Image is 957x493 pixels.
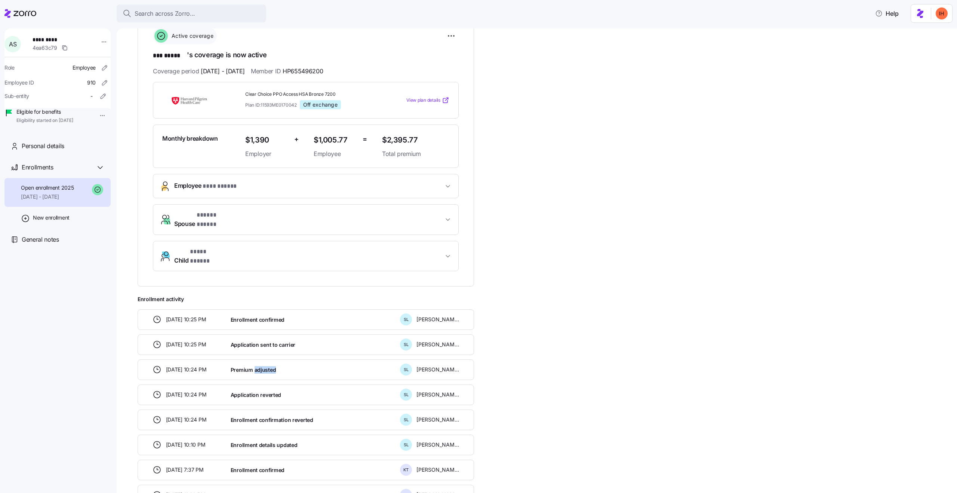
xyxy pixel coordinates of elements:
[416,466,459,474] span: [PERSON_NAME]
[294,134,299,145] span: +
[162,92,216,109] img: Harvard Pilgrim
[162,134,218,143] span: Monthly breakdown
[406,97,449,104] a: View plan details
[166,341,206,348] span: [DATE] 10:25 PM
[73,64,96,71] span: Employee
[416,391,459,398] span: [PERSON_NAME]
[245,134,288,146] span: $1,390
[174,211,234,229] span: Spouse
[153,50,459,61] h1: 's coverage is now active
[4,79,34,86] span: Employee ID
[166,316,206,323] span: [DATE] 10:25 PM
[90,92,93,100] span: -
[4,92,29,100] span: Sub-entity
[283,67,323,76] span: HP655496200
[22,235,59,244] span: General notes
[416,341,459,348] span: [PERSON_NAME]
[22,163,53,172] span: Enrollments
[231,466,284,474] span: Enrollment confirmed
[231,341,295,349] span: Application sent to carrier
[169,32,213,40] span: Active coverage
[875,9,899,18] span: Help
[251,67,323,76] span: Member ID
[174,247,221,265] span: Child
[936,7,948,19] img: f3711480c2c985a33e19d88a07d4c111
[416,366,459,373] span: [PERSON_NAME]
[231,391,281,399] span: Application reverted
[166,441,206,448] span: [DATE] 10:10 PM
[416,416,459,423] span: [PERSON_NAME]
[404,343,409,347] span: S L
[403,468,409,472] span: K T
[382,134,449,146] span: $2,395.77
[416,316,459,323] span: [PERSON_NAME]
[16,108,73,116] span: Eligible for benefits
[174,181,240,191] span: Employee
[16,117,73,124] span: Eligibility started on [DATE]
[404,393,409,397] span: S L
[314,134,357,146] span: $1,005.77
[21,184,74,192] span: Open enrollment 2025
[363,134,367,145] span: =
[33,44,57,52] span: 4ea63c79
[404,443,409,447] span: S L
[166,416,207,423] span: [DATE] 10:24 PM
[314,149,357,159] span: Employee
[135,9,195,18] span: Search across Zorro...
[404,368,409,372] span: S L
[245,91,376,98] span: Clear Choice PPO Access HSA Bronze 7200
[869,6,905,21] button: Help
[153,67,245,76] span: Coverage period
[231,366,276,374] span: Premium adjusted
[9,41,16,47] span: A S
[21,193,74,200] span: [DATE] - [DATE]
[416,441,459,448] span: [PERSON_NAME]
[117,4,266,22] button: Search across Zorro...
[404,418,409,422] span: S L
[245,102,297,108] span: Plan ID: 11593ME0170042
[87,79,96,86] span: 910
[138,296,474,303] span: Enrollment activity
[303,101,338,108] span: Off exchange
[231,416,313,424] span: Enrollment confirmation reverted
[231,441,298,449] span: Enrollment details updated
[166,466,204,474] span: [DATE] 7:37 PM
[231,316,284,324] span: Enrollment confirmed
[404,318,409,322] span: S L
[33,214,70,221] span: New enrollment
[166,366,207,373] span: [DATE] 10:24 PM
[4,64,15,71] span: Role
[201,67,245,76] span: [DATE] - [DATE]
[166,391,207,398] span: [DATE] 10:24 PM
[22,141,64,151] span: Personal details
[406,97,440,104] span: View plan details
[245,149,288,159] span: Employer
[382,149,449,159] span: Total premium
